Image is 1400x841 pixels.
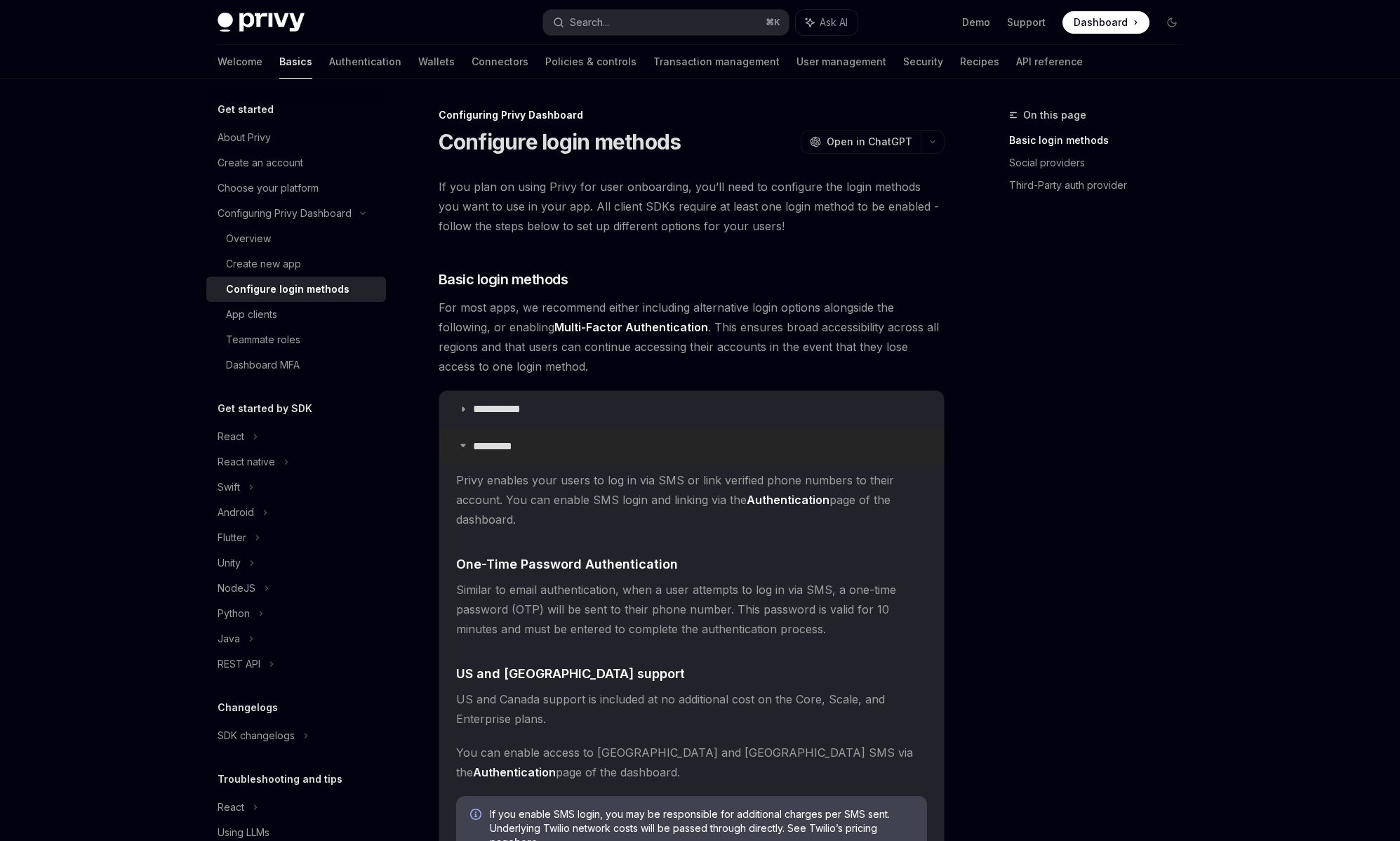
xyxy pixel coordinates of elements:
a: Create new app [206,251,386,277]
strong: Authentication [473,765,556,779]
span: US and Canada support is included at no additional cost on the Core, Scale, and Enterprise plans. [456,689,927,729]
a: Social providers [1009,152,1194,174]
div: Configuring Privy Dashboard [218,205,352,222]
h5: Troubleshooting and tips [218,771,342,788]
div: Flutter [218,529,246,546]
span: ⌘ K [766,17,780,28]
div: App clients [226,306,277,323]
a: Create an account [206,150,386,176]
a: App clients [206,302,386,327]
span: For most apps, we recommend either including alternative login options alongside the following, o... [439,298,945,376]
a: Basic login methods [1009,129,1194,152]
div: Overview [226,230,271,247]
div: REST API [218,656,260,673]
a: Support [1007,15,1046,29]
div: Android [218,504,254,521]
a: API reference [1016,45,1083,79]
button: Search...⌘K [543,10,789,35]
div: NodeJS [218,580,255,597]
span: Privy enables your users to log in via SMS or link verified phone numbers to their account. You c... [456,470,927,529]
div: Unity [218,555,241,571]
strong: Authentication [747,493,829,507]
div: Python [218,605,250,622]
a: Overview [206,226,386,251]
div: Create an account [218,154,303,171]
svg: Info [470,809,484,823]
img: dark logo [218,13,305,32]
div: React native [218,453,275,470]
a: Multi-Factor Authentication [554,320,708,335]
div: Configuring Privy Dashboard [439,108,945,122]
div: Create new app [226,256,301,272]
a: Demo [962,15,990,29]
a: Transaction management [653,45,780,79]
a: Dashboard [1062,11,1149,34]
button: Toggle dark mode [1161,11,1183,34]
div: Search... [570,14,609,31]
div: Java [218,630,240,647]
span: Ask AI [820,15,848,29]
span: If you plan on using Privy for user onboarding, you’ll need to configure the login methods you wa... [439,177,945,236]
span: Similar to email authentication, when a user attempts to log in via SMS, a one-time password (OTP... [456,580,927,639]
a: Welcome [218,45,262,79]
a: Choose your platform [206,176,386,201]
a: Wallets [418,45,455,79]
a: Security [903,45,943,79]
div: React [218,428,244,445]
a: Teammate roles [206,327,386,352]
button: Ask AI [796,10,858,35]
button: Open in ChatGPT [801,130,921,154]
a: Dashboard MFA [206,352,386,378]
a: Policies & controls [545,45,636,79]
div: SDK changelogs [218,727,295,744]
span: Basic login methods [439,270,568,289]
div: Using LLMs [218,824,269,841]
span: Open in ChatGPT [827,135,912,149]
span: One-Time Password Authentication [456,555,678,574]
a: Authentication [329,45,401,79]
h5: Get started [218,101,274,118]
div: Teammate roles [226,331,300,348]
a: User management [796,45,886,79]
span: US and [GEOGRAPHIC_DATA] support [456,664,685,683]
span: On this page [1023,107,1086,124]
div: Configure login methods [226,281,349,298]
span: You can enable access to [GEOGRAPHIC_DATA] and [GEOGRAPHIC_DATA] SMS via the page of the dashboard. [456,743,927,782]
h5: Get started by SDK [218,400,312,417]
a: About Privy [206,125,386,150]
div: Dashboard MFA [226,357,300,373]
h5: Changelogs [218,699,278,716]
a: Configure login methods [206,277,386,302]
a: Third-Party auth provider [1009,174,1194,197]
div: React [218,799,244,816]
a: Recipes [960,45,999,79]
span: Dashboard [1074,15,1128,29]
div: Swift [218,479,240,496]
a: Basics [279,45,312,79]
div: About Privy [218,129,271,146]
div: Choose your platform [218,180,319,197]
h1: Configure login methods [439,129,681,154]
a: Connectors [472,45,528,79]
